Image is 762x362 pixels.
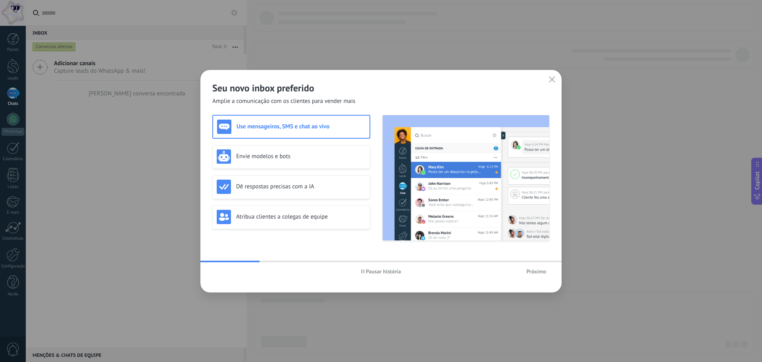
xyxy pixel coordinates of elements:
[237,123,366,130] h3: Use mensageiros, SMS e chat ao vivo
[212,97,355,105] span: Amplie a comunicação com os clientes para vender mais
[236,183,366,190] h3: Dê respostas precisas com a IA
[526,269,546,274] span: Próximo
[212,82,550,94] h2: Seu novo inbox preferido
[523,265,550,277] button: Próximo
[366,269,401,274] span: Pausar história
[236,213,366,221] h3: Atribua clientes a colegas de equipe
[236,153,366,160] h3: Envie modelos e bots
[358,265,405,277] button: Pausar história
